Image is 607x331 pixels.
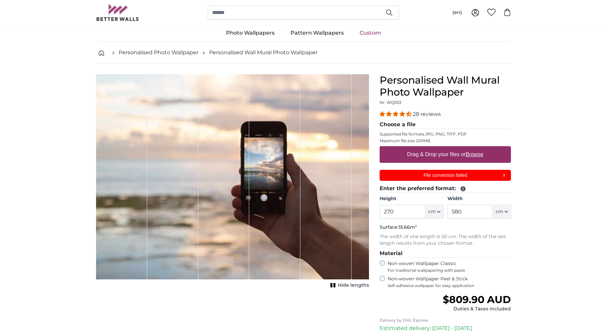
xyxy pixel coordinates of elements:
[405,148,486,161] label: Drag & Drop your files or
[447,7,467,19] button: (en)
[96,4,139,21] img: Betterwalls
[119,49,198,57] a: Personalised Photo Wallpaper
[493,205,511,219] button: cm
[380,138,511,144] p: Maximum file size 200MB.
[218,24,283,42] a: Photo Wallpapers
[399,224,417,230] span: 15.66m²
[209,49,317,57] a: Personalised Wall Mural Photo Wallpaper
[425,205,443,219] button: cm
[388,268,511,273] span: For traditional wallpapering with paste
[380,132,511,137] p: Supported file formats JPG, PNG, TIFF, PDF
[380,111,413,117] span: 4.32 stars
[338,282,369,289] span: Hide lengths
[380,195,443,202] label: Height
[388,260,511,273] label: Non-woven Wallpaper Classic
[283,24,352,42] a: Pattern Wallpapers
[328,281,369,290] button: Hide lengths
[380,100,401,105] span: Nr. WQ553
[384,172,507,179] p: File conversion failed
[96,42,511,64] nav: breadcrumbs
[388,283,511,288] span: Self-adhesive wallpaper for easy application
[447,195,511,202] label: Width
[388,276,511,288] label: Non-woven Wallpaper Peel & Stick
[443,306,511,312] div: Duties & Taxes included
[380,170,511,181] div: File conversion failed
[466,152,483,157] u: Browse
[380,184,511,193] legend: Enter the preferred format:
[380,74,511,98] h1: Personalised Wall Mural Photo Wallpaper
[380,121,511,129] legend: Choose a file
[380,224,511,231] p: Surface:
[496,208,503,215] span: cm
[413,111,441,117] span: 28 reviews
[96,74,369,290] div: 1 of 1
[380,233,511,247] p: The width of one length is 50 cm. The width of the last length results from your chosen format.
[428,208,436,215] span: cm
[443,293,511,306] span: $809.90 AUD
[352,24,389,42] a: Custom
[380,318,511,323] p: Delivery by DHL Express
[380,249,511,258] legend: Material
